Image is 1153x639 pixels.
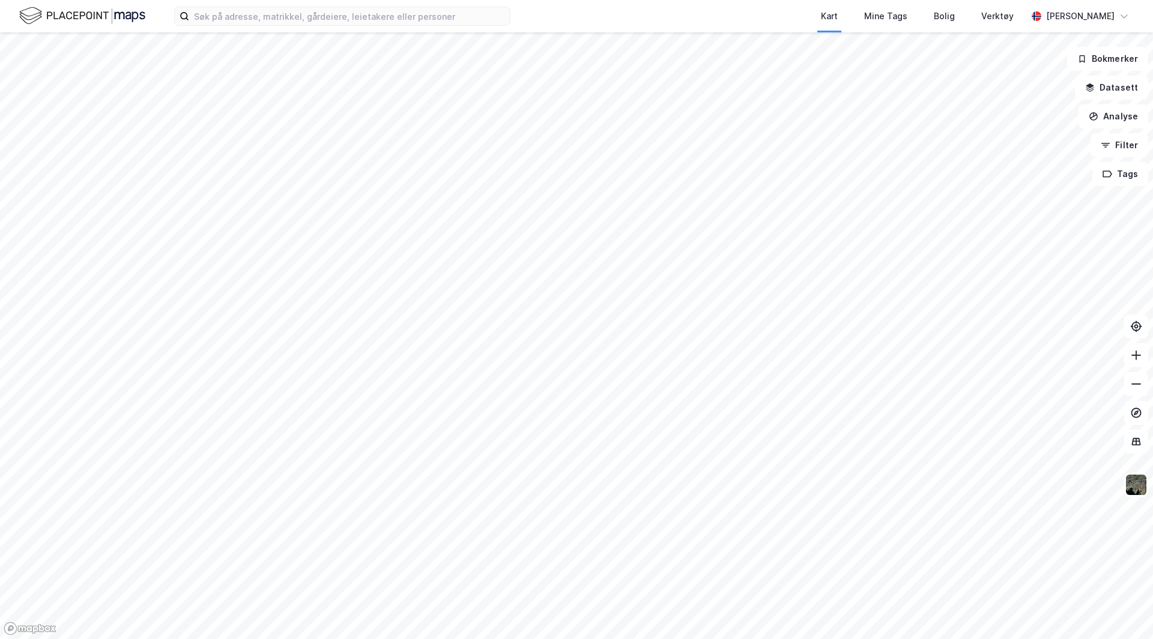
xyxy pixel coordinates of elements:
div: Mine Tags [864,9,907,23]
input: Søk på adresse, matrikkel, gårdeiere, leietakere eller personer [189,7,510,25]
div: Kart [821,9,838,23]
div: [PERSON_NAME] [1046,9,1115,23]
div: Kontrollprogram for chat [1093,581,1153,639]
div: Verktøy [981,9,1014,23]
div: Bolig [934,9,955,23]
iframe: Chat Widget [1093,581,1153,639]
img: logo.f888ab2527a4732fd821a326f86c7f29.svg [19,5,145,26]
